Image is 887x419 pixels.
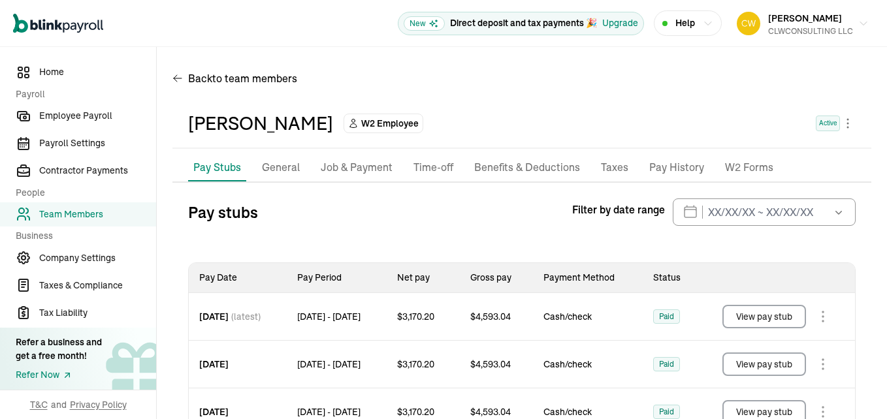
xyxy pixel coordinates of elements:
[602,16,638,30] button: Upgrade
[188,202,258,223] h3: Pay stubs
[470,358,511,371] span: $ 4,593.04
[572,202,665,217] span: Filter by date range
[70,398,127,411] span: Privacy Policy
[413,159,453,176] p: Time-off
[16,368,102,382] a: Refer Now
[450,16,597,30] p: Direct deposit and tax payments 🎉
[816,116,840,131] span: Active
[659,358,674,371] span: Paid
[474,159,580,176] p: Benefits & Deductions
[189,263,287,293] th: Pay Date
[460,263,533,293] th: Gross pay
[30,398,48,411] span: T&C
[199,310,229,323] span: [DATE]
[404,16,445,31] span: New
[16,335,102,363] div: Refer a business and get a free month!
[732,7,874,40] button: [PERSON_NAME]CLWCONSULTING LLC
[673,198,856,226] input: XX/XX/XX ~ XX/XX/XX
[768,25,853,37] div: CLWCONSULTING LLC
[188,70,297,86] span: Back
[39,279,156,292] span: Taxes & Compliance
[722,352,806,376] button: View pay stub
[172,63,297,94] button: Backto team members
[387,263,460,293] th: Net pay
[262,159,300,176] p: General
[188,110,333,137] div: [PERSON_NAME]
[470,405,511,418] span: $ 4,593.04
[533,263,643,293] th: Payment Method
[654,10,722,36] button: Help
[321,159,393,176] p: Job & Payment
[643,263,700,293] th: Status
[543,405,632,418] span: Cash/check
[397,310,434,323] span: $ 3,170.20
[39,109,156,123] span: Employee Payroll
[231,310,261,323] span: (latest)
[16,186,148,200] span: People
[39,251,156,265] span: Company Settings
[39,164,156,178] span: Contractor Payments
[543,310,632,323] span: Cash/check
[470,310,511,323] span: $ 4,593.04
[39,208,156,221] span: Team Members
[768,12,842,24] span: [PERSON_NAME]
[193,159,241,175] p: Pay Stubs
[675,16,695,30] span: Help
[212,70,297,86] span: to team members
[601,159,628,176] p: Taxes
[722,305,806,328] button: View pay stub
[39,306,156,320] span: Tax Liability
[297,310,361,323] span: [DATE] - [DATE]
[297,358,361,371] span: [DATE] - [DATE]
[659,405,674,418] span: Paid
[822,356,887,419] iframe: Chat Widget
[543,358,632,371] span: Cash/check
[16,87,148,101] span: Payroll
[287,263,387,293] th: Pay Period
[725,159,773,176] p: W2 Forms
[39,65,156,79] span: Home
[297,405,361,418] span: [DATE] - [DATE]
[39,136,156,150] span: Payroll Settings
[659,310,674,323] span: Paid
[16,229,148,243] span: Business
[649,159,704,176] p: Pay History
[13,5,103,42] nav: Global
[199,405,229,418] span: [DATE]
[397,358,434,371] span: $ 3,170.20
[361,117,419,130] span: W2 Employee
[199,358,229,371] span: [DATE]
[397,405,434,418] span: $ 3,170.20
